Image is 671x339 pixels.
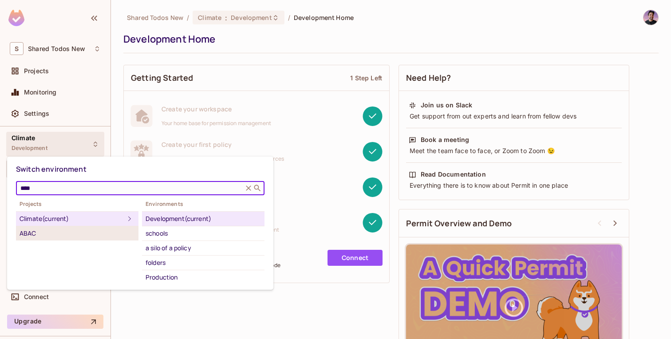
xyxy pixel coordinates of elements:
div: a silo of a policy [146,243,261,253]
div: Production [146,272,261,283]
span: Projects [16,201,138,208]
div: Climate (current) [20,213,124,224]
span: Switch environment [16,164,87,174]
div: Development (current) [146,213,261,224]
span: Environments [142,201,264,208]
div: folders [146,257,261,268]
div: ABAC [20,228,135,239]
div: schools [146,228,261,239]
